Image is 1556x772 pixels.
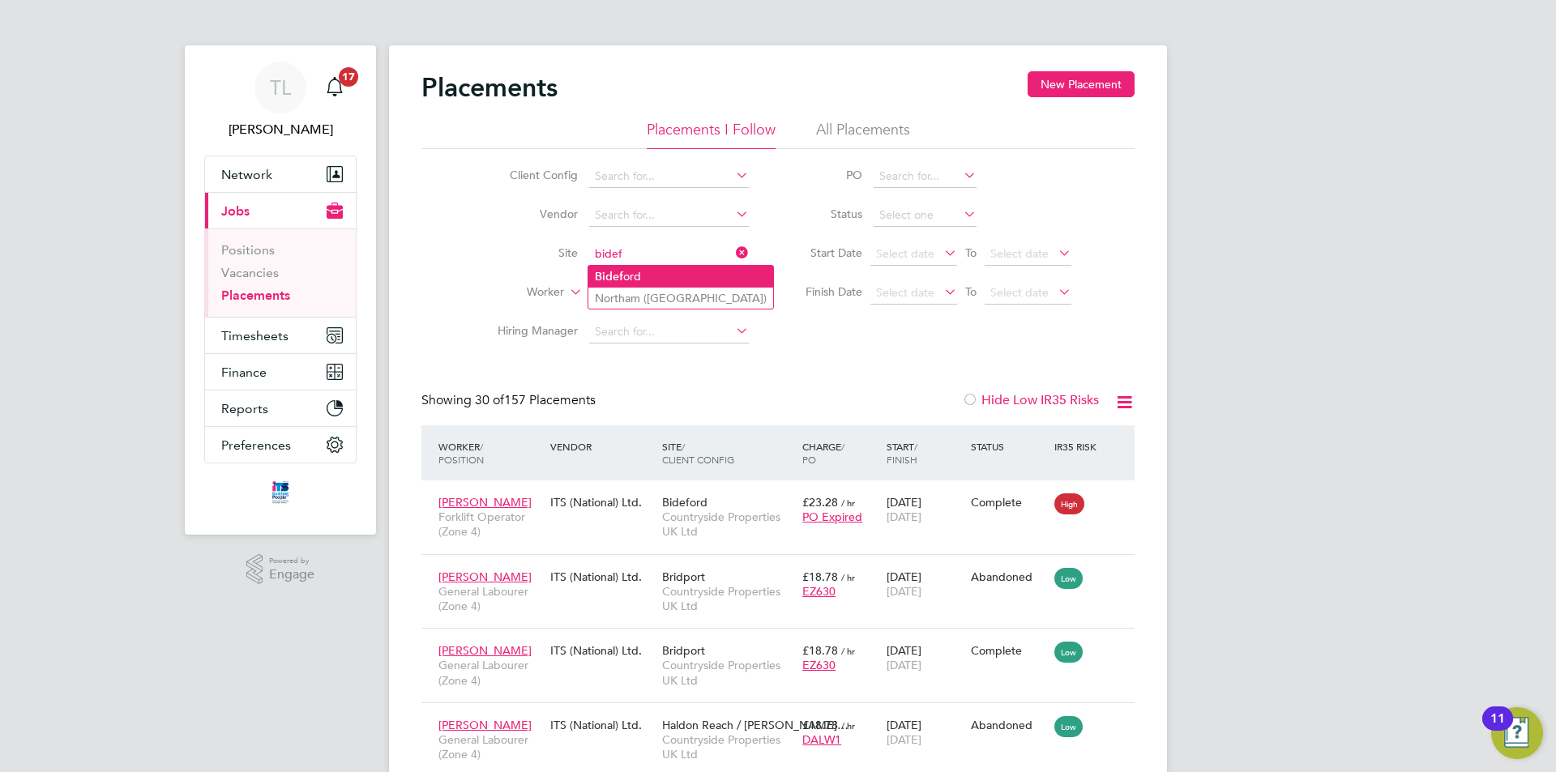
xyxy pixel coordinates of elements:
[546,710,658,740] div: ITS (National) Ltd.
[841,645,855,657] span: / hr
[434,634,1135,648] a: [PERSON_NAME]General Labourer (Zone 4)ITS (National) Ltd.BridportCountryside Properties UK Ltd£18...
[662,658,794,687] span: Countryside Properties UK Ltd
[205,228,356,317] div: Jobs
[1050,432,1106,461] div: IR35 Risk
[438,658,542,687] span: General Labourer (Zone 4)
[647,120,776,149] li: Placements I Follow
[971,569,1047,584] div: Abandoned
[960,242,981,263] span: To
[1028,71,1135,97] button: New Placement
[434,432,546,474] div: Worker
[438,569,532,584] span: [PERSON_NAME]
[962,392,1099,408] label: Hide Low IR35 Risks
[1491,707,1543,759] button: Open Resource Center, 11 new notifications
[438,440,484,466] span: / Position
[1054,642,1083,663] span: Low
[221,328,289,343] span: Timesheets
[662,569,705,584] span: Bridport
[485,168,578,182] label: Client Config
[789,245,862,260] label: Start Date
[205,427,356,463] button: Preferences
[204,62,357,139] a: TL[PERSON_NAME]
[438,643,532,658] span: [PERSON_NAME]
[789,168,862,182] label: PO
[883,432,967,474] div: Start
[990,246,1049,261] span: Select date
[205,193,356,228] button: Jobs
[438,495,532,510] span: [PERSON_NAME]
[789,284,862,299] label: Finish Date
[318,62,351,113] a: 17
[658,432,798,474] div: Site
[485,323,578,338] label: Hiring Manager
[438,510,542,539] span: Forklift Operator (Zone 4)
[662,643,705,658] span: Bridport
[971,495,1047,510] div: Complete
[883,710,967,755] div: [DATE]
[662,584,794,613] span: Countryside Properties UK Ltd
[204,120,357,139] span: Tim Lerwill
[802,643,838,658] span: £18.78
[662,732,794,761] span: Countryside Properties UK Ltd
[546,561,658,592] div: ITS (National) Ltd.
[589,243,749,266] input: Search for...
[221,265,279,280] a: Vacancies
[990,285,1049,300] span: Select date
[485,207,578,221] label: Vendor
[874,204,977,227] input: Select one
[971,718,1047,732] div: Abandoned
[960,281,981,302] span: To
[221,167,272,182] span: Network
[1054,568,1083,589] span: Low
[205,318,356,353] button: Timesheets
[475,392,504,408] span: 30 of
[887,658,921,672] span: [DATE]
[887,584,921,599] span: [DATE]
[269,480,292,505] img: itsconstruction-logo-retina.png
[802,658,836,672] span: EZ630
[887,440,917,466] span: / Finish
[221,401,268,416] span: Reports
[971,643,1047,658] div: Complete
[438,732,542,761] span: General Labourer (Zone 4)
[546,635,658,666] div: ITS (National) Ltd.
[874,165,977,188] input: Search for...
[876,285,934,300] span: Select date
[221,437,291,453] span: Preferences
[205,390,356,426] button: Reports
[876,246,934,261] span: Select date
[205,354,356,390] button: Finance
[883,487,967,532] div: [DATE]
[798,432,883,474] div: Charge
[421,392,599,409] div: Showing
[339,67,358,87] span: 17
[967,432,1051,461] div: Status
[802,440,844,466] span: / PO
[589,321,749,343] input: Search for...
[887,510,921,524] span: [DATE]
[662,440,734,466] span: / Client Config
[485,245,578,260] label: Site
[802,495,838,510] span: £23.28
[269,554,314,568] span: Powered by
[802,569,838,584] span: £18.78
[246,554,315,585] a: Powered byEngage
[802,584,836,599] span: EZ630
[434,486,1135,500] a: [PERSON_NAME]Forklift Operator (Zone 4)ITS (National) Ltd.BidefordCountryside Properties UK Ltd£2...
[421,71,558,104] h2: Placements
[595,270,623,284] b: Bidef
[662,718,849,732] span: Haldon Reach / [PERSON_NAME]…
[546,432,658,461] div: Vendor
[802,732,841,747] span: DALW1
[1054,493,1084,514] span: High
[662,495,707,510] span: Bideford
[221,203,250,219] span: Jobs
[471,284,564,301] label: Worker
[205,156,356,192] button: Network
[221,242,275,258] a: Positions
[589,165,749,188] input: Search for...
[438,718,532,732] span: [PERSON_NAME]
[185,45,376,535] nav: Main navigation
[475,392,596,408] span: 157 Placements
[802,718,838,732] span: £18.78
